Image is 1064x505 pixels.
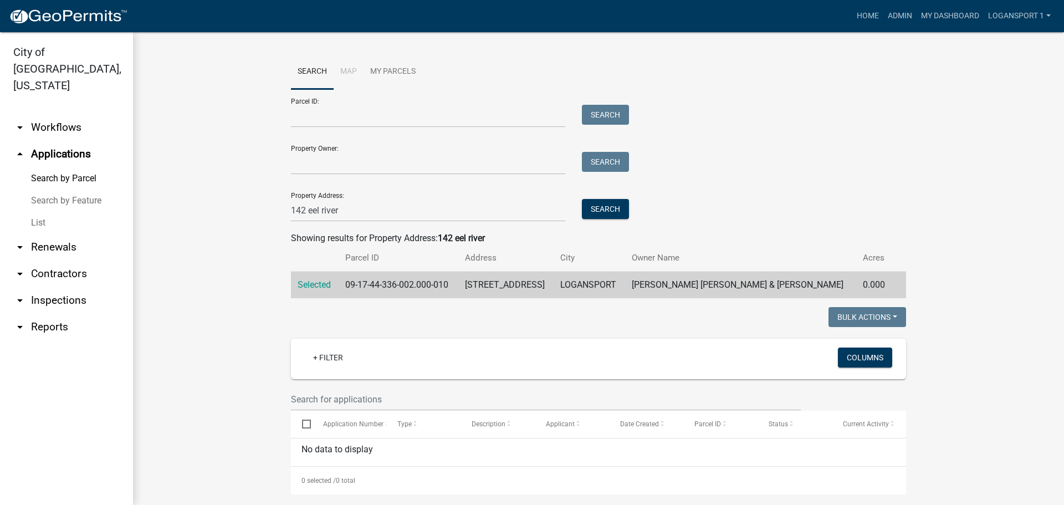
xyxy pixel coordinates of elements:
[323,420,383,428] span: Application Number
[304,348,352,368] a: + Filter
[291,411,312,437] datatable-header-cell: Select
[13,147,27,161] i: arrow_drop_up
[917,6,984,27] a: My Dashboard
[694,420,720,428] span: Parcel ID
[13,267,27,280] i: arrow_drop_down
[438,233,485,243] strong: 142 eel river
[471,420,505,428] span: Description
[291,467,906,494] div: 0 total
[386,411,461,437] datatable-header-cell: Type
[832,411,906,437] datatable-header-cell: Current Activity
[842,420,888,428] span: Current Activity
[291,232,906,245] div: Showing results for Property Address:
[13,320,27,334] i: arrow_drop_down
[828,307,906,327] button: Bulk Actions
[625,245,856,271] th: Owner Name
[13,294,27,307] i: arrow_drop_down
[458,245,554,271] th: Address
[291,54,334,90] a: Search
[339,272,458,299] td: 09-17-44-336-002.000-010
[883,6,917,27] a: Admin
[609,411,683,437] datatable-header-cell: Date Created
[683,411,758,437] datatable-header-cell: Parcel ID
[461,411,535,437] datatable-header-cell: Description
[554,272,625,299] td: LOGANSPORT
[13,121,27,134] i: arrow_drop_down
[339,245,458,271] th: Parcel ID
[582,152,629,172] button: Search
[838,348,892,368] button: Columns
[535,411,609,437] datatable-header-cell: Applicant
[554,245,625,271] th: City
[312,411,386,437] datatable-header-cell: Application Number
[545,420,574,428] span: Applicant
[852,6,883,27] a: Home
[768,420,787,428] span: Status
[856,272,893,299] td: 0.000
[458,272,554,299] td: [STREET_ADDRESS]
[758,411,832,437] datatable-header-cell: Status
[364,54,422,90] a: My Parcels
[984,6,1055,27] a: Logansport 1
[13,241,27,254] i: arrow_drop_down
[301,477,336,484] span: 0 selected /
[397,420,412,428] span: Type
[582,105,629,125] button: Search
[291,438,906,466] div: No data to display
[620,420,658,428] span: Date Created
[298,279,331,290] a: Selected
[625,272,856,299] td: [PERSON_NAME] [PERSON_NAME] & [PERSON_NAME]
[856,245,893,271] th: Acres
[291,388,801,411] input: Search for applications
[582,199,629,219] button: Search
